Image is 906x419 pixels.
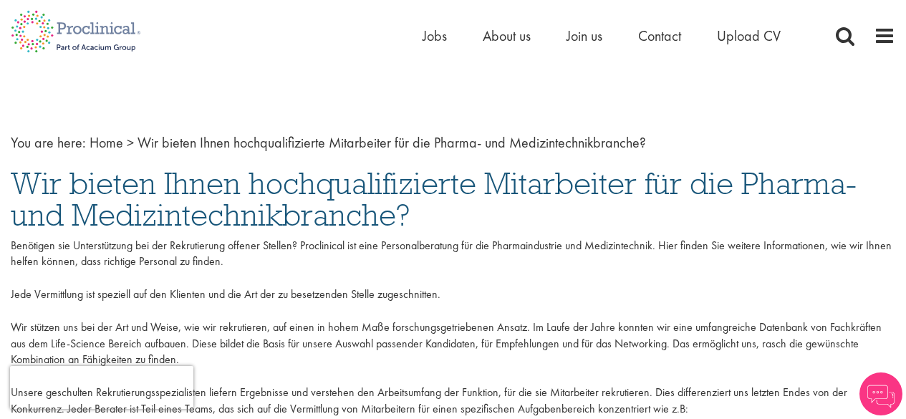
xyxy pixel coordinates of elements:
p: Benötigen sie Unterstützung bei der Rekrutierung offener Stellen? Proclinical ist eine Personalbe... [11,238,895,418]
a: Jobs [423,27,447,45]
a: breadcrumb link [90,133,123,152]
span: Wir bieten Ihnen hochqualifizierte Mitarbeiter für die Pharma- und Medizintechnikbranche? [11,164,857,234]
a: Join us [567,27,602,45]
span: > [127,133,134,152]
a: About us [483,27,531,45]
iframe: reCAPTCHA [10,366,193,409]
span: You are here: [11,133,86,152]
a: Upload CV [717,27,781,45]
img: Chatbot [859,372,902,415]
a: Contact [638,27,681,45]
span: Wir bieten Ihnen hochqualifizierte Mitarbeiter für die Pharma- und Medizintechnikbranche? [138,133,646,152]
